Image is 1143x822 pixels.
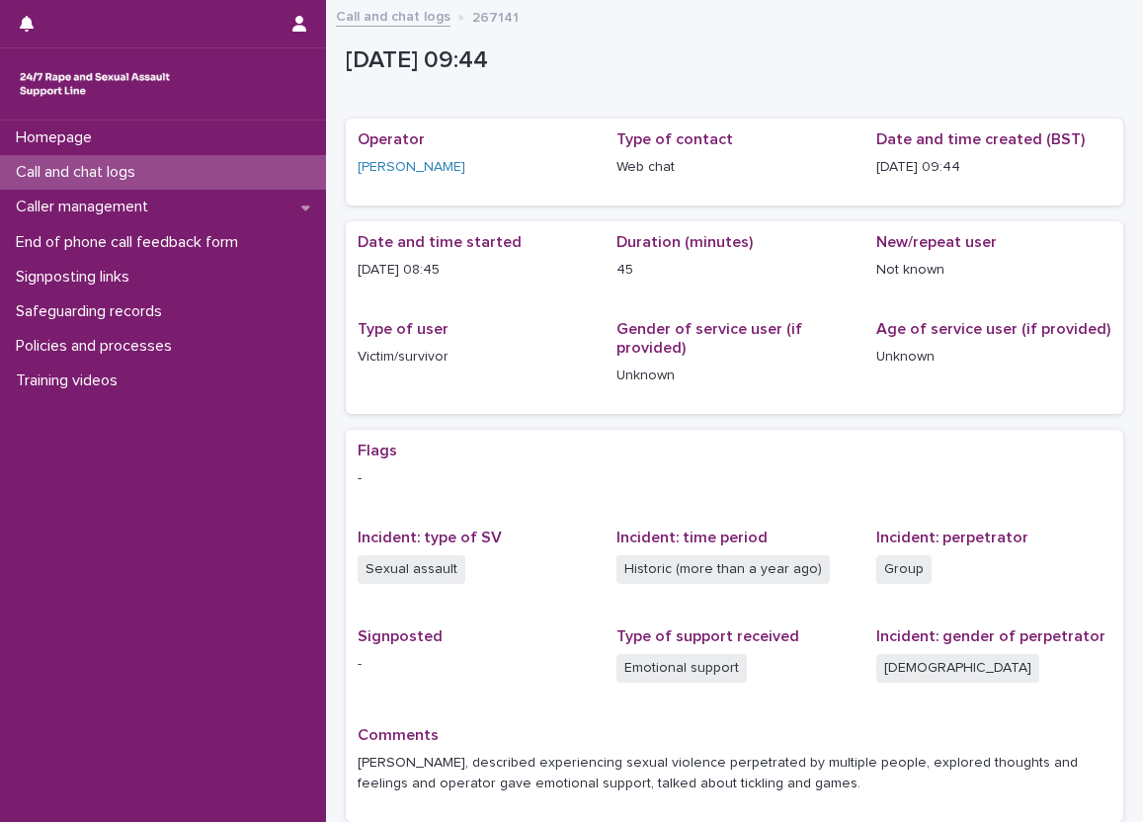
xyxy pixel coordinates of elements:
span: Age of service user (if provided) [876,321,1110,337]
p: [DATE] 09:44 [876,157,1111,178]
p: [PERSON_NAME], described experiencing sexual violence perpetrated by multiple people, explored th... [358,753,1111,794]
p: - [358,468,1111,489]
p: [DATE] 09:44 [346,46,1115,75]
span: Sexual assault [358,555,465,584]
a: [PERSON_NAME] [358,157,465,178]
p: Training videos [8,371,133,390]
p: [DATE] 08:45 [358,260,593,281]
span: New/repeat user [876,234,997,250]
p: End of phone call feedback form [8,233,254,252]
span: Historic (more than a year ago) [616,555,830,584]
p: Web chat [616,157,852,178]
span: Date and time created (BST) [876,131,1085,147]
span: Date and time started [358,234,522,250]
p: 267141 [472,5,519,27]
p: Victim/survivor [358,347,593,368]
img: rhQMoQhaT3yELyF149Cw [16,64,174,104]
span: Incident: gender of perpetrator [876,628,1105,644]
span: Emotional support [616,654,747,683]
span: Incident: perpetrator [876,530,1028,545]
span: Signposted [358,628,443,644]
p: 45 [616,260,852,281]
span: Type of support received [616,628,799,644]
span: [DEMOGRAPHIC_DATA] [876,654,1039,683]
p: Unknown [616,366,852,386]
span: Comments [358,727,439,743]
p: Homepage [8,128,108,147]
p: Safeguarding records [8,302,178,321]
span: Operator [358,131,425,147]
p: Unknown [876,347,1111,368]
p: - [358,654,593,675]
span: Incident: type of SV [358,530,502,545]
span: Type of user [358,321,449,337]
a: Call and chat logs [336,4,450,27]
span: Gender of service user (if provided) [616,321,802,356]
span: Flags [358,443,397,458]
span: Incident: time period [616,530,768,545]
span: Group [876,555,932,584]
p: Caller management [8,198,164,216]
span: Duration (minutes) [616,234,753,250]
p: Call and chat logs [8,163,151,182]
p: Policies and processes [8,337,188,356]
p: Not known [876,260,1111,281]
span: Type of contact [616,131,733,147]
p: Signposting links [8,268,145,287]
